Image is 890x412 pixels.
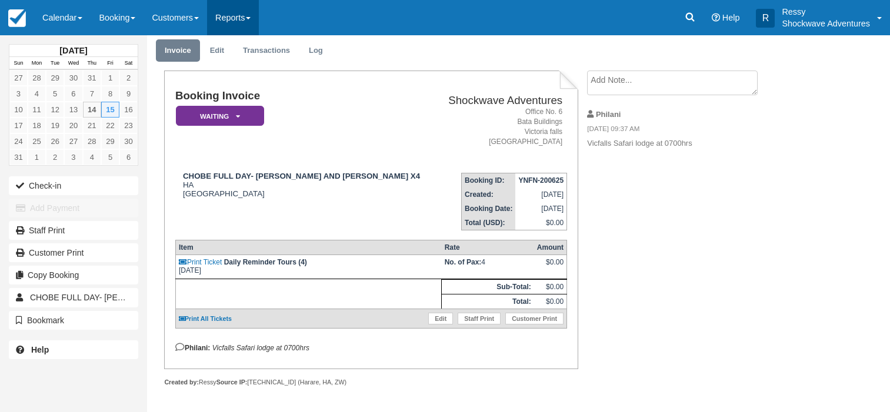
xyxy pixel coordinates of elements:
[9,199,138,217] button: Add Payment
[175,240,441,255] th: Item
[28,149,46,165] a: 1
[9,243,138,262] a: Customer Print
[119,86,138,102] a: 9
[101,86,119,102] a: 8
[756,9,775,28] div: R
[46,102,64,118] a: 12
[64,70,82,86] a: 30
[462,173,516,188] th: Booking ID:
[722,13,740,22] span: Help
[9,70,28,86] a: 27
[119,133,138,149] a: 30
[515,187,566,202] td: [DATE]
[101,70,119,86] a: 1
[83,57,101,70] th: Thu
[28,133,46,149] a: 25
[9,288,138,307] a: CHOBE FULL DAY- [PERSON_NAME] AND [PERSON_NAME] X4
[46,70,64,86] a: 29
[83,70,101,86] a: 31
[175,90,436,102] h1: Booking Invoice
[9,340,138,359] a: Help
[101,102,119,118] a: 15
[46,149,64,165] a: 2
[515,202,566,216] td: [DATE]
[518,176,564,185] strong: YNFN-200625
[462,202,516,216] th: Booking Date:
[83,86,101,102] a: 7
[83,118,101,133] a: 21
[175,105,260,127] a: Waiting
[216,378,248,386] strong: Source IP:
[30,293,274,302] span: CHOBE FULL DAY- [PERSON_NAME] AND [PERSON_NAME] X4
[596,110,621,119] strong: Philani
[64,57,82,70] th: Wed
[9,118,28,133] a: 17
[119,149,138,165] a: 6
[28,57,46,70] th: Mon
[28,102,46,118] a: 11
[442,255,534,279] td: 4
[83,102,101,118] a: 14
[101,133,119,149] a: 29
[28,70,46,86] a: 28
[64,149,82,165] a: 3
[119,70,138,86] a: 2
[156,39,200,62] a: Invoice
[64,86,82,102] a: 6
[164,378,199,386] strong: Created by:
[234,39,299,62] a: Transactions
[442,240,534,255] th: Rate
[587,138,785,149] p: Vicfalls Safari lodge at 0700hrs
[9,266,138,284] button: Copy Booking
[46,57,64,70] th: Tue
[101,57,119,70] th: Fri
[9,133,28,149] a: 24
[83,149,101,165] a: 4
[212,344,309,352] em: Vicfalls Safari lodge at 0700hrs
[119,118,138,133] a: 23
[537,258,564,276] div: $0.00
[8,9,26,27] img: checkfront-main-nav-mini-logo.png
[442,294,534,309] th: Total:
[64,133,82,149] a: 27
[587,124,785,137] em: [DATE] 09:37 AM
[83,133,101,149] a: 28
[9,102,28,118] a: 10
[101,118,119,133] a: 22
[9,149,28,165] a: 31
[224,258,307,266] strong: Daily Reminder Tours (4)
[46,118,64,133] a: 19
[46,86,64,102] a: 5
[445,258,482,266] strong: No. of Pax
[300,39,332,62] a: Log
[9,57,28,70] th: Sun
[119,102,138,118] a: 16
[505,313,564,324] a: Customer Print
[534,240,567,255] th: Amount
[164,378,578,387] div: Ressy [TECHNICAL_ID] (Harare, HA, ZW)
[9,86,28,102] a: 3
[101,149,119,165] a: 5
[428,313,453,324] a: Edit
[28,86,46,102] a: 4
[441,107,562,148] address: Office No. 6 Bata Buildings Victoria falls [GEOGRAPHIC_DATA]
[9,176,138,195] button: Check-in
[9,221,138,240] a: Staff Print
[534,294,567,309] td: $0.00
[9,311,138,330] button: Bookmark
[46,133,64,149] a: 26
[176,106,264,126] em: Waiting
[462,187,516,202] th: Created:
[179,258,222,266] a: Print Ticket
[462,216,516,230] th: Total (USD):
[442,280,534,294] th: Sub-Total:
[201,39,233,62] a: Edit
[175,255,441,279] td: [DATE]
[782,18,870,29] p: Shockwave Adventures
[59,46,87,55] strong: [DATE]
[64,102,82,118] a: 13
[712,14,720,22] i: Help
[175,172,436,198] div: HA [GEOGRAPHIC_DATA]
[458,313,501,324] a: Staff Print
[183,172,420,180] strong: CHOBE FULL DAY- [PERSON_NAME] AND [PERSON_NAME] X4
